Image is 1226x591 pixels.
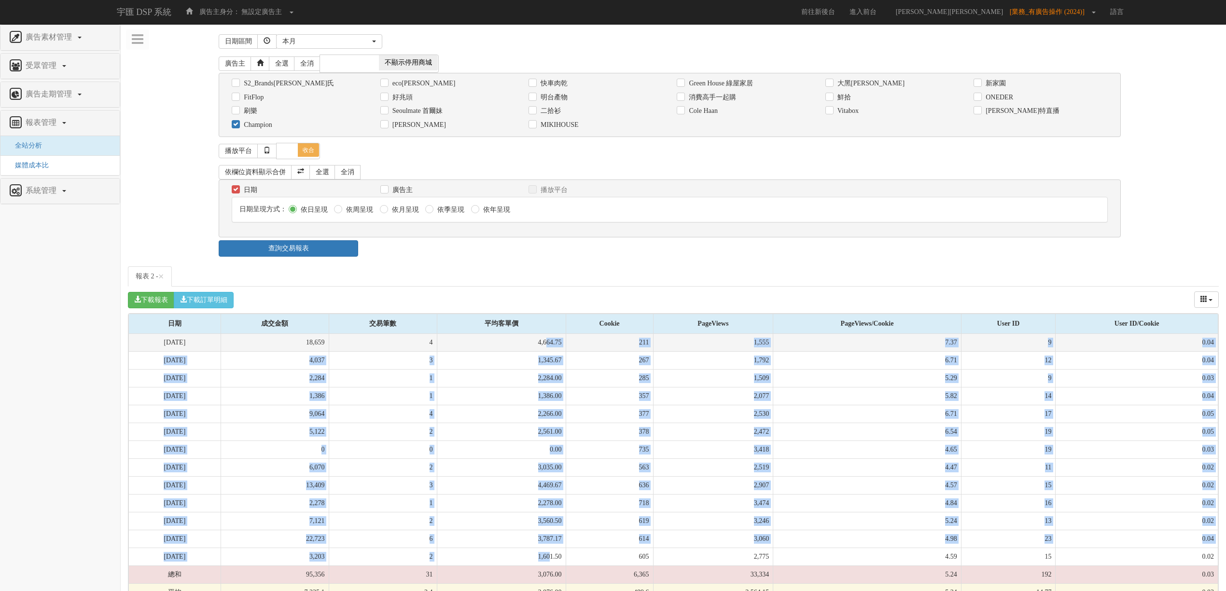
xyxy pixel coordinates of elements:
a: 受眾管理 [8,58,112,74]
a: 全選 [269,56,295,71]
div: Columns [1194,291,1219,308]
td: [DATE] [129,476,221,494]
td: 0.04 [1056,334,1218,352]
div: User ID [961,314,1056,333]
label: 新家園 [983,79,1006,88]
td: [DATE] [129,334,221,352]
a: 全消 [294,56,320,71]
td: 1,601.50 [437,548,566,565]
td: 3,035.00 [437,458,566,476]
td: 9,064 [221,405,329,423]
a: 報表管理 [8,115,112,131]
td: 636 [566,476,653,494]
a: 全消 [334,165,361,179]
td: 4.98 [773,530,961,548]
td: 13 [961,512,1056,530]
span: 受眾管理 [23,61,61,69]
td: [DATE] [129,548,221,565]
td: 4.47 [773,458,961,476]
div: 交易筆數 [329,314,437,333]
label: 依日呈現 [298,205,328,215]
td: 5.29 [773,369,961,387]
div: 成交金額 [221,314,329,333]
td: 735 [566,440,653,458]
td: 2,519 [653,458,773,476]
td: 0.02 [1056,548,1218,565]
label: eco[PERSON_NAME] [390,79,456,88]
td: 6 [329,530,437,548]
div: User ID/Cookie [1056,314,1218,333]
td: 605 [566,548,653,565]
label: [PERSON_NAME]特直播 [983,106,1059,116]
td: 3 [329,351,437,369]
td: 5.24 [773,512,961,530]
label: Champion [241,120,272,130]
td: 5.24 [773,565,961,583]
label: 播放平台 [538,185,568,195]
td: 2,775 [653,548,773,565]
td: 0.04 [1056,351,1218,369]
button: 下載報表 [128,292,174,308]
label: 明台產物 [538,93,568,102]
td: 0.02 [1056,476,1218,494]
a: 廣告走期管理 [8,87,112,102]
div: 本月 [282,37,370,46]
td: 2 [329,548,437,565]
div: 日期 [129,314,221,333]
td: 17 [961,405,1056,423]
td: 總和 [129,565,221,583]
td: 7.37 [773,334,961,352]
td: 33,334 [653,565,773,583]
a: 全選 [309,165,335,179]
a: 全站分析 [8,142,42,149]
span: [PERSON_NAME][PERSON_NAME] [891,8,1008,15]
td: 0.03 [1056,369,1218,387]
button: 下載訂單明細 [174,292,234,308]
td: 1 [329,387,437,405]
td: [DATE] [129,458,221,476]
td: 6.71 [773,405,961,423]
td: 3,060 [653,530,773,548]
td: 4.65 [773,440,961,458]
label: ONEDER [983,93,1013,102]
td: 12 [961,351,1056,369]
td: 11 [961,458,1056,476]
td: 4.57 [773,476,961,494]
td: 3,474 [653,494,773,512]
label: 鮮拾 [835,93,851,102]
button: 本月 [276,34,382,49]
td: 2,907 [653,476,773,494]
td: 378 [566,423,653,440]
td: 2 [329,458,437,476]
td: 4.59 [773,548,961,565]
td: 2 [329,512,437,530]
span: 報表管理 [23,118,61,126]
span: × [158,271,164,282]
td: 377 [566,405,653,423]
span: 媒體成本比 [8,162,49,169]
td: [DATE] [129,512,221,530]
label: 消費高手一起購 [686,93,736,102]
td: 0.02 [1056,458,1218,476]
td: 31 [329,565,437,583]
button: columns [1194,291,1219,308]
td: 2,530 [653,405,773,423]
td: 2,077 [653,387,773,405]
span: 廣告素材管理 [23,33,77,41]
td: 19 [961,423,1056,440]
td: [DATE] [129,423,221,440]
span: 廣告主身分： [199,8,240,15]
td: 3 [329,476,437,494]
td: 9 [961,334,1056,352]
label: 依周呈現 [344,205,373,215]
label: Vitabox [835,106,859,116]
label: 快車肉乾 [538,79,568,88]
td: 22,723 [221,530,329,548]
td: 1,386.00 [437,387,566,405]
td: 3,787.17 [437,530,566,548]
td: 2,561.00 [437,423,566,440]
td: [DATE] [129,494,221,512]
td: 211 [566,334,653,352]
label: 依年呈現 [481,205,510,215]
